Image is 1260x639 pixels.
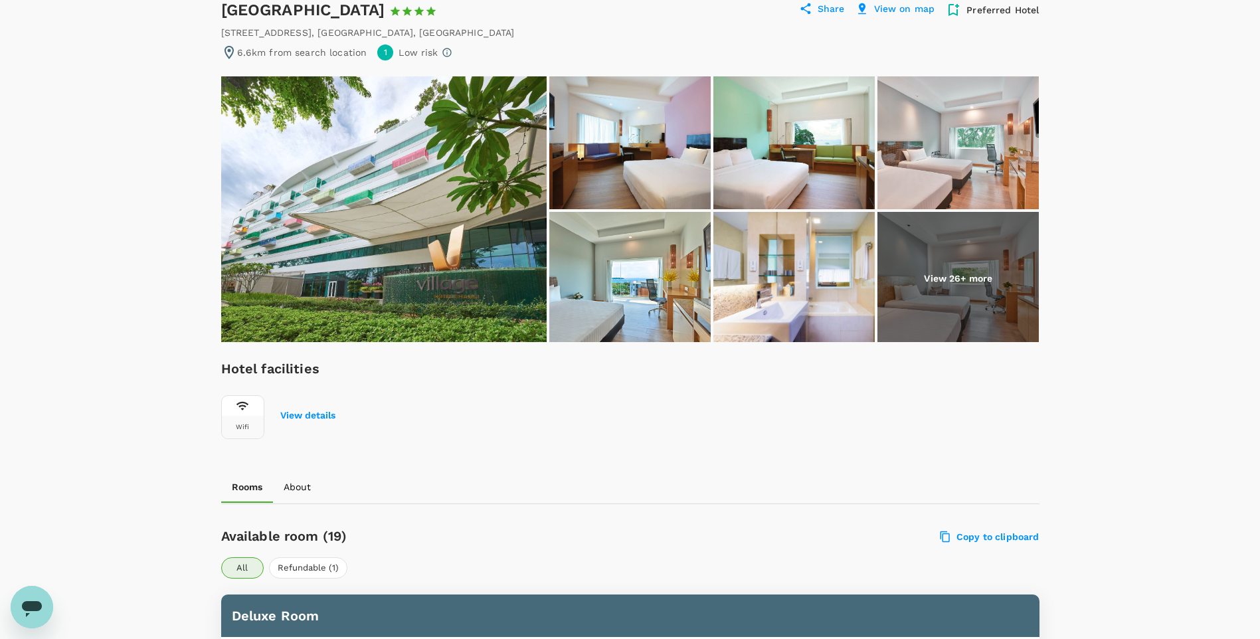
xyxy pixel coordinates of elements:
[221,76,547,342] img: Facade
[713,212,875,345] img: Deluxe Bathroom
[966,3,1039,17] p: Preferred Hotel
[236,423,250,430] div: Wifi
[399,46,438,59] p: Low risk
[280,411,335,421] button: View details
[384,46,387,59] span: 1
[11,586,53,628] iframe: Button to launch messaging window
[877,76,1039,209] img: Superior Single Bed
[221,26,515,39] div: [STREET_ADDRESS] , [GEOGRAPHIC_DATA] , [GEOGRAPHIC_DATA]
[549,212,711,345] img: Deluxe King Bed
[941,531,1039,543] label: Copy to clipboard
[549,76,711,209] img: Superior King Bed
[237,46,367,59] p: 6.6km from search location
[221,557,264,579] button: All
[818,2,845,18] p: Share
[232,480,262,494] p: Rooms
[221,358,335,379] h6: Hotel facilities
[924,272,992,285] p: View 26+ more
[221,525,696,547] h6: Available room (19)
[877,212,1039,345] img: Deluxe Single Bed
[284,480,311,494] p: About
[269,557,347,579] button: Refundable (1)
[713,76,875,209] img: Superior King Bed
[232,605,1029,626] h6: Deluxe Room
[874,2,935,18] p: View on map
